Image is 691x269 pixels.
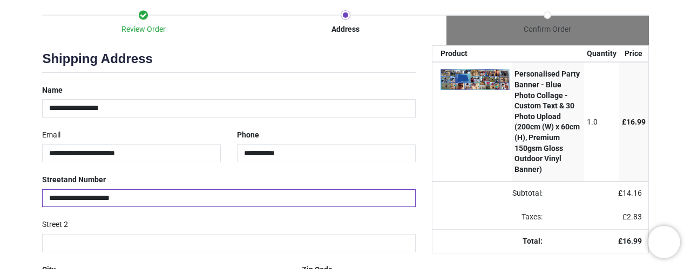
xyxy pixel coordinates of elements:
div: Review Order [42,24,244,35]
td: Taxes: [432,205,549,229]
div: 1.0 [587,117,617,128]
span: 16.99 [626,118,646,126]
span: 16.99 [622,237,642,245]
span: and Number [64,175,106,184]
label: Phone [237,126,259,144]
strong: Personalised Party Banner - Blue Photo Collage - Custom Text & 30 Photo Upload (200cm (W) x 60cm ... [514,70,580,173]
iframe: Brevo live chat [648,226,680,258]
span: £ [618,189,642,197]
div: Confirm Order [446,24,648,35]
td: Subtotal: [432,182,549,205]
th: Quantity [584,46,619,62]
strong: Total: [523,237,543,245]
label: Street [42,171,106,189]
label: Email [42,126,60,144]
span: 2.83 [627,212,642,221]
div: Address [245,24,446,35]
span: £ [622,212,642,221]
h2: Shipping Address [42,50,415,73]
label: Street 2 [42,216,68,234]
th: Price [619,46,648,62]
span: 14.16 [622,189,642,197]
img: Y+ArP7XmpowAAAABJRU5ErkJggg== [441,69,510,89]
strong: £ [618,237,642,245]
span: £ [622,118,646,126]
label: Name [42,81,63,100]
th: Product [432,46,512,62]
